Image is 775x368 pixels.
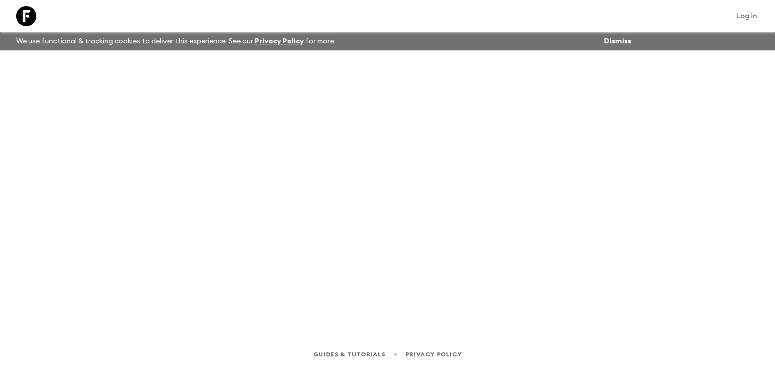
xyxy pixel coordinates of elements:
button: Dismiss [601,34,634,48]
a: Privacy Policy [255,38,304,45]
p: We use functional & tracking cookies to deliver this experience. See our for more. [12,32,340,50]
a: Privacy Policy [406,349,462,360]
a: Log in [731,9,763,23]
a: Guides & Tutorials [313,349,385,360]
